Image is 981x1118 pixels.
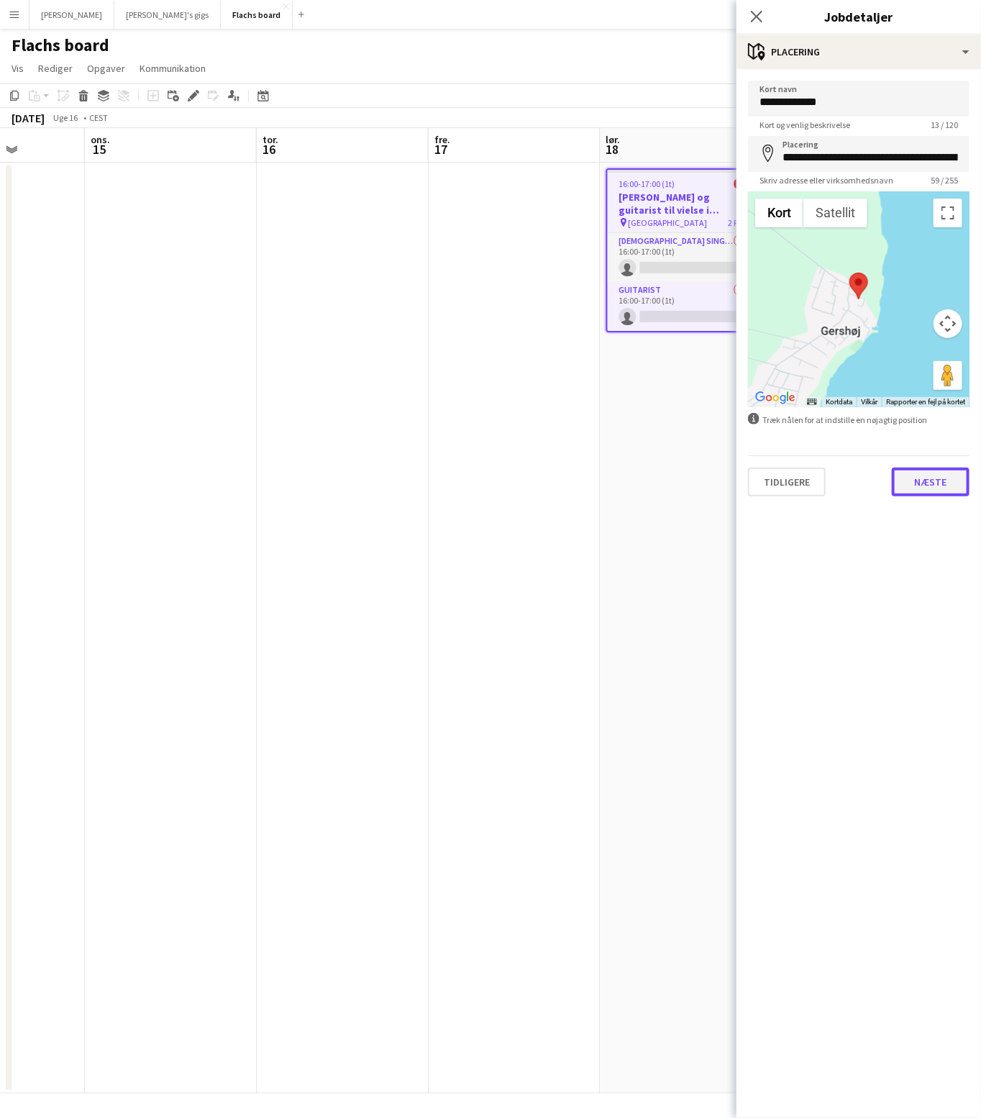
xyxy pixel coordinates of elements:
button: Næste [892,468,969,496]
h1: Flachs board [12,35,109,56]
a: Vis [6,59,29,78]
button: Tidligere [748,468,826,496]
a: Opgaver [81,59,131,78]
app-job-card: 16:00-17:00 (1t)0/2[PERSON_NAME] og guitarist til vielse i [GEOGRAPHIC_DATA] [GEOGRAPHIC_DATA]2 R... [606,168,767,332]
span: tor. [263,133,278,146]
h3: [PERSON_NAME] og guitarist til vielse i [GEOGRAPHIC_DATA] [608,191,766,217]
a: Vilkår (åbnes i en ny fane) [861,398,877,406]
div: CEST [89,112,108,123]
span: 16:00-17:00 (1t) [619,178,675,189]
span: 0/2 [734,178,754,189]
span: ons. [91,133,110,146]
span: [GEOGRAPHIC_DATA] [629,217,708,228]
span: lør. [606,133,621,146]
button: Styringselement til kortkamera [934,309,962,338]
span: 2 Roller [729,217,754,228]
div: [DATE] [12,111,45,125]
button: Tastaturgenveje [807,397,817,407]
app-card-role: Guitarist0/116:00-17:00 (1t) [608,282,766,331]
app-card-role: [DEMOGRAPHIC_DATA] Singer0/116:00-17:00 (1t) [608,233,766,282]
button: [PERSON_NAME]'s gigs [114,1,221,29]
span: fre. [434,133,450,146]
span: 16 [260,141,278,158]
a: Kommunikation [134,59,211,78]
button: [PERSON_NAME] [29,1,114,29]
a: Åbn dette området i Google Maps (åbner i et nyt vindue) [752,388,799,407]
a: Rediger [32,59,78,78]
div: Træk nålen for at indstille en nøjagtig position [748,413,969,427]
span: Skriv adresse eller virksomhedsnavn [748,175,905,186]
button: Slå fuld skærm til/fra [934,199,962,227]
span: Uge 16 [47,112,83,123]
h3: Jobdetaljer [736,7,981,26]
button: Vis satellitbilleder [803,199,867,227]
a: Rapporter en fejl på kortet [886,398,965,406]
div: Placering [736,35,981,69]
span: Opgaver [87,62,125,75]
button: Flachs board [221,1,293,29]
span: Vis [12,62,24,75]
span: 17 [432,141,450,158]
span: 18 [604,141,621,158]
span: 15 [88,141,110,158]
button: Kortdata [826,397,852,407]
img: Google [752,388,799,407]
button: Vis vejkort [755,199,803,227]
span: 13 / 120 [919,119,969,130]
span: Rediger [38,62,73,75]
span: Kommunikation [140,62,206,75]
button: Træk Pegman hen på kortet for at åbne Street View [934,361,962,390]
span: 59 / 255 [919,175,969,186]
span: Kort og venlig beskrivelse [748,119,862,130]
